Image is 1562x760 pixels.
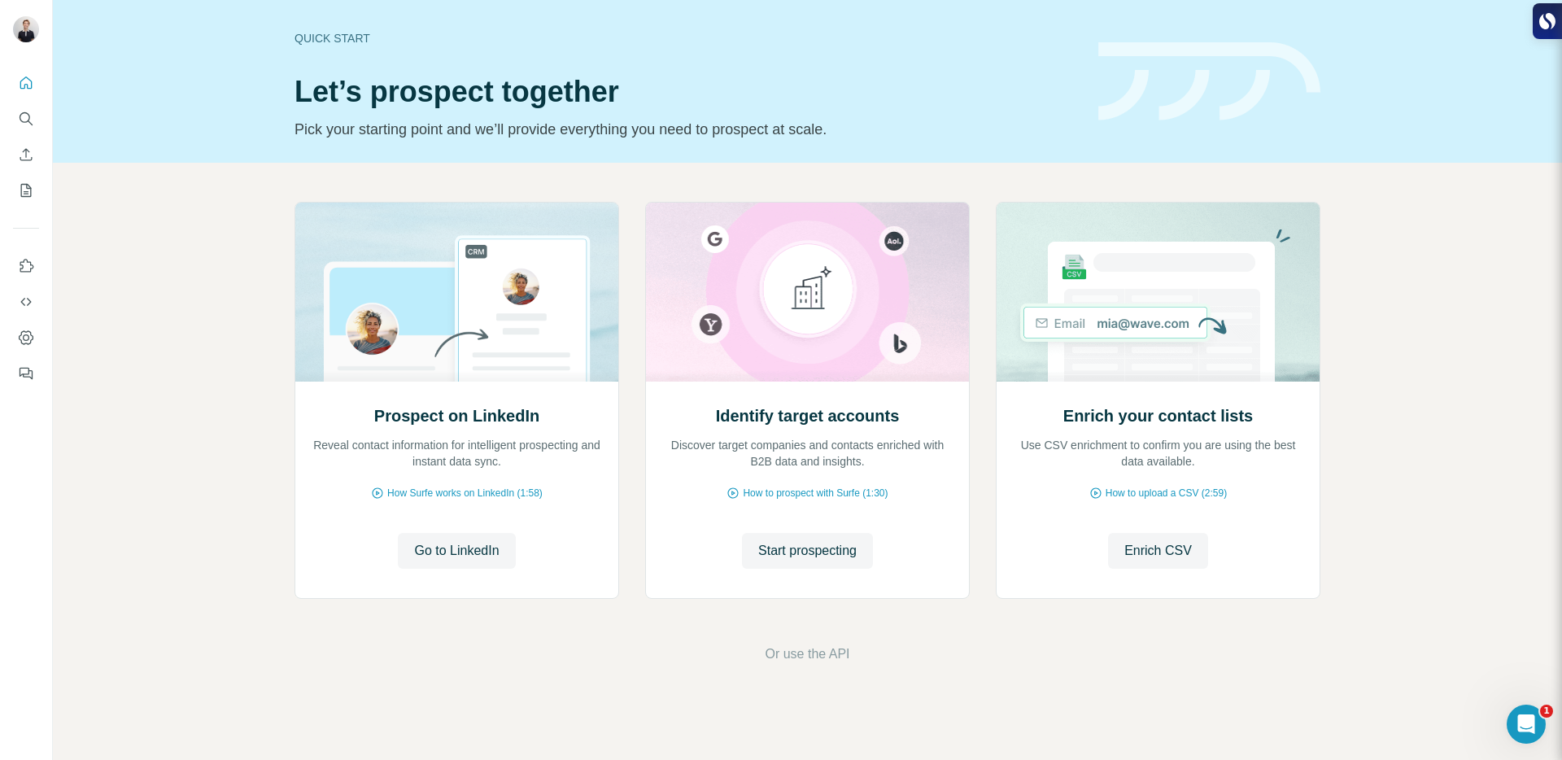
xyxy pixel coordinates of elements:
[13,68,39,98] button: Quick start
[662,437,953,470] p: Discover target companies and contacts enriched with B2B data and insights.
[13,176,39,205] button: My lists
[13,140,39,169] button: Enrich CSV
[387,486,543,500] span: How Surfe works on LinkedIn (1:58)
[1098,42,1320,121] img: banner
[295,118,1079,141] p: Pick your starting point and we’ll provide everything you need to prospect at scale.
[13,323,39,352] button: Dashboard
[765,644,849,664] button: Or use the API
[1106,486,1227,500] span: How to upload a CSV (2:59)
[13,287,39,317] button: Use Surfe API
[758,541,857,561] span: Start prospecting
[13,104,39,133] button: Search
[312,437,602,470] p: Reveal contact information for intelligent prospecting and instant data sync.
[13,359,39,388] button: Feedback
[742,533,873,569] button: Start prospecting
[295,30,1079,46] div: Quick start
[1540,705,1553,718] span: 1
[1507,705,1546,744] iframe: Intercom live chat
[996,203,1320,382] img: Enrich your contact lists
[645,203,970,382] img: Identify target accounts
[1124,541,1192,561] span: Enrich CSV
[295,203,619,382] img: Prospect on LinkedIn
[374,404,539,427] h2: Prospect on LinkedIn
[1108,533,1208,569] button: Enrich CSV
[295,76,1079,108] h1: Let’s prospect together
[13,251,39,281] button: Use Surfe on LinkedIn
[1063,404,1253,427] h2: Enrich your contact lists
[1013,437,1303,470] p: Use CSV enrichment to confirm you are using the best data available.
[13,16,39,42] img: Avatar
[414,541,499,561] span: Go to LinkedIn
[743,486,888,500] span: How to prospect with Surfe (1:30)
[398,533,515,569] button: Go to LinkedIn
[716,404,900,427] h2: Identify target accounts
